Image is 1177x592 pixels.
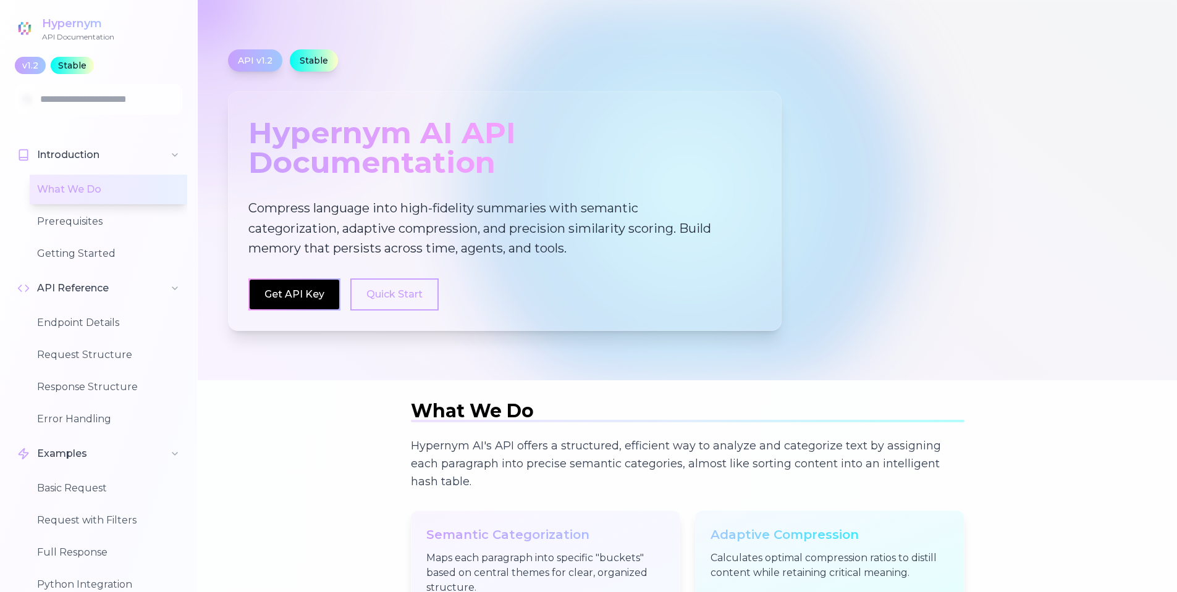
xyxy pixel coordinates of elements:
p: Calculates optimal compression ratios to distill content while retaining critical meaning. [711,551,949,580]
span: Examples [37,446,87,461]
button: Getting Started [30,239,187,269]
button: Endpoint Details [30,308,187,338]
div: Hypernym AI API Documentation [248,112,761,183]
p: Compress language into high-fidelity summaries with semantic categorization, adaptive compression... [248,198,723,259]
a: HypernymAPI Documentation [15,15,114,42]
h3: Adaptive Compression [711,526,949,543]
button: API Reference [10,273,187,303]
button: Examples [10,439,187,469]
button: Request with Filters [30,506,187,535]
div: Stable [290,49,338,72]
button: Prerequisites [30,207,187,236]
span: What We Do [411,399,534,422]
span: API Reference [37,281,109,296]
div: API v1.2 [228,49,282,72]
div: API Documentation [42,32,114,42]
p: Hypernym AI's API offers a structured, efficient way to analyze and categorize text by assigning ... [411,437,964,491]
button: Full Response [30,538,187,567]
div: Hypernym [42,15,114,32]
button: Basic Request [30,473,187,503]
span: Introduction [37,148,99,162]
button: What We Do [30,175,187,204]
button: Quick Start [350,278,439,311]
div: v1.2 [15,57,46,74]
button: Error Handling [30,404,187,434]
div: Stable [51,57,94,74]
h3: Semantic Categorization [426,526,665,543]
button: Response Structure [30,372,187,402]
button: Introduction [10,140,187,170]
button: Request Structure [30,340,187,370]
img: Hypernym Logo [15,19,35,38]
a: Get API Key [264,288,324,300]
